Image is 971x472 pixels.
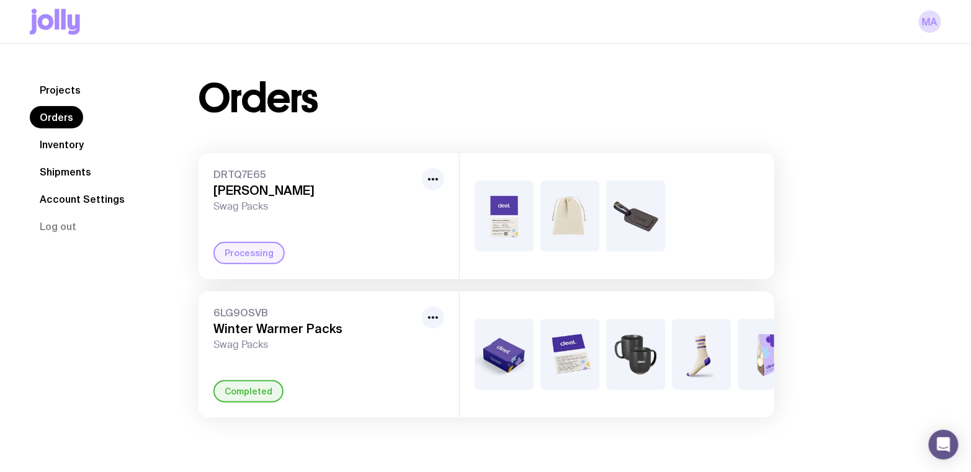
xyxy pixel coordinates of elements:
[919,11,941,33] a: MA
[199,79,318,118] h1: Orders
[30,188,135,210] a: Account Settings
[30,215,86,238] button: Log out
[213,339,417,351] span: Swag Packs
[213,321,417,336] h3: Winter Warmer Packs
[213,200,417,213] span: Swag Packs
[30,79,91,101] a: Projects
[30,106,83,128] a: Orders
[929,430,959,460] div: Open Intercom Messenger
[213,380,284,403] div: Completed
[213,242,285,264] div: Processing
[213,306,417,319] span: 6LG9OSVB
[213,168,417,180] span: DRTQ7E65
[30,161,101,183] a: Shipments
[213,183,417,198] h3: [PERSON_NAME]
[30,133,94,156] a: Inventory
